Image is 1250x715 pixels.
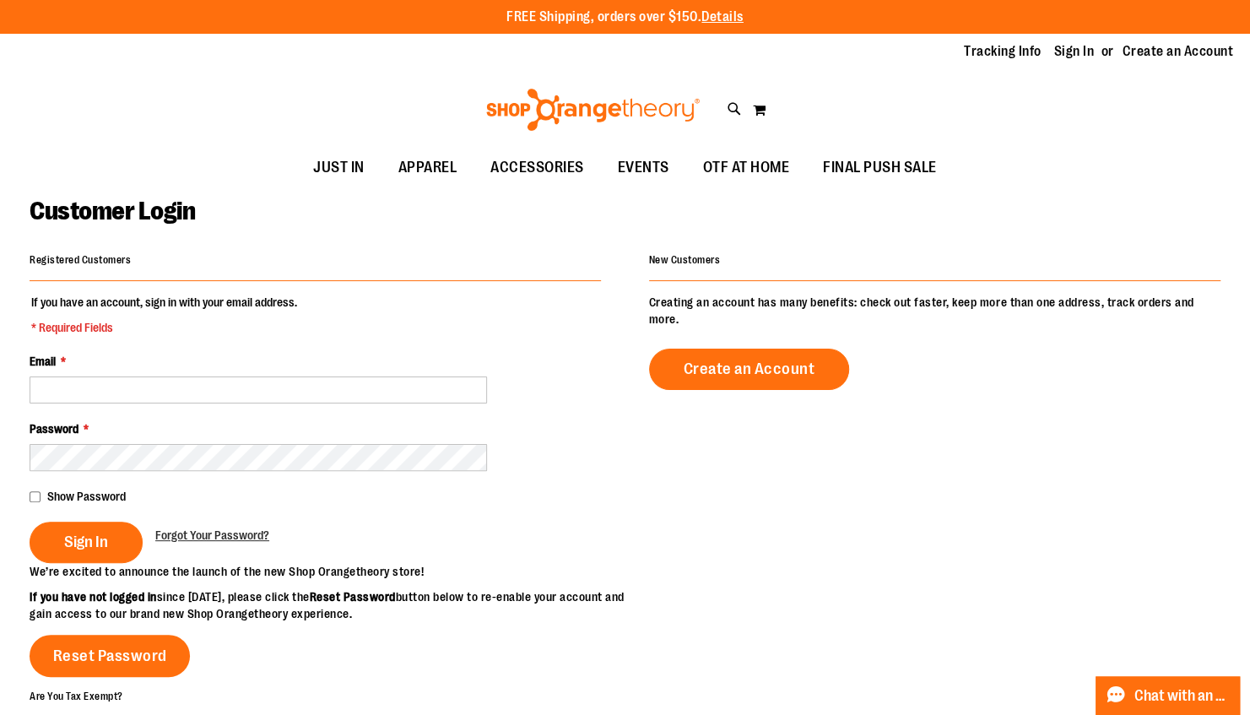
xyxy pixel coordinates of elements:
[313,149,365,187] span: JUST IN
[30,590,157,604] strong: If you have not logged in
[31,319,297,336] span: * Required Fields
[686,149,807,187] a: OTF AT HOME
[1134,688,1230,704] span: Chat with an Expert
[649,349,850,390] a: Create an Account
[30,635,190,677] a: Reset Password
[310,590,396,604] strong: Reset Password
[490,149,584,187] span: ACCESSORIES
[30,422,78,436] span: Password
[53,647,167,665] span: Reset Password
[1096,676,1241,715] button: Chat with an Expert
[473,149,601,187] a: ACCESSORIES
[64,533,108,551] span: Sign In
[1123,42,1234,61] a: Create an Account
[47,490,126,503] span: Show Password
[30,294,299,336] legend: If you have an account, sign in with your email address.
[155,527,269,544] a: Forgot Your Password?
[30,690,123,701] strong: Are You Tax Exempt?
[649,294,1220,328] p: Creating an account has many benefits: check out faster, keep more than one address, track orders...
[30,563,625,580] p: We’re excited to announce the launch of the new Shop Orangetheory store!
[30,355,56,368] span: Email
[618,149,669,187] span: EVENTS
[684,360,815,378] span: Create an Account
[30,522,143,563] button: Sign In
[30,254,131,266] strong: Registered Customers
[155,528,269,542] span: Forgot Your Password?
[964,42,1042,61] a: Tracking Info
[296,149,381,187] a: JUST IN
[381,149,474,187] a: APPAREL
[1054,42,1095,61] a: Sign In
[601,149,686,187] a: EVENTS
[701,9,744,24] a: Details
[649,254,721,266] strong: New Customers
[703,149,790,187] span: OTF AT HOME
[823,149,937,187] span: FINAL PUSH SALE
[30,588,625,622] p: since [DATE], please click the button below to re-enable your account and gain access to our bran...
[506,8,744,27] p: FREE Shipping, orders over $150.
[484,89,702,131] img: Shop Orangetheory
[806,149,954,187] a: FINAL PUSH SALE
[30,197,195,225] span: Customer Login
[398,149,457,187] span: APPAREL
